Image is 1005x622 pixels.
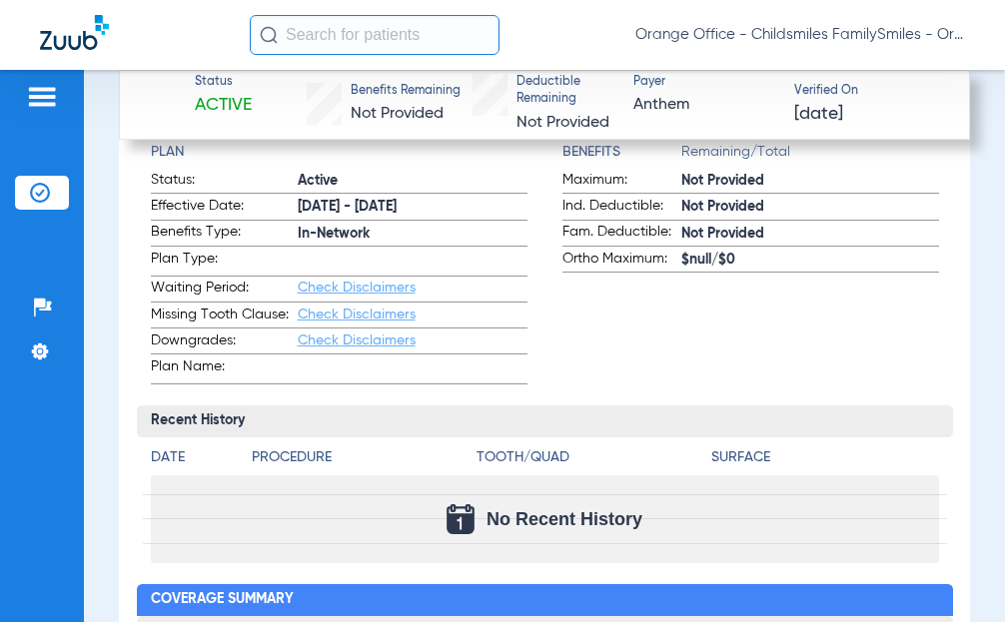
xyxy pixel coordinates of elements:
h4: Tooth/Quad [477,447,704,468]
h4: Date [151,447,235,468]
span: Waiting Period: [151,278,298,302]
span: Not Provided [516,115,609,131]
span: Benefits Type: [151,222,298,246]
span: $null/$0 [681,250,939,271]
span: Remaining/Total [681,142,939,170]
span: Deductible Remaining [516,74,616,109]
app-breakdown-title: Procedure [252,447,470,475]
span: Ortho Maximum: [562,249,681,273]
img: Search Icon [260,26,278,44]
a: Check Disclaimers [298,333,416,347]
app-breakdown-title: Benefits [562,142,681,170]
app-breakdown-title: Surface [711,447,939,475]
span: Ind. Deductible: [562,196,681,220]
img: hamburger-icon [26,85,58,109]
h2: Coverage Summary [137,584,953,616]
span: Active [195,94,252,119]
span: Plan Type: [151,249,298,276]
span: No Recent History [487,509,642,529]
span: [DATE] - [DATE] [298,197,527,218]
h4: Benefits [562,142,681,163]
span: Maximum: [562,170,681,194]
h4: Plan [151,142,527,163]
span: In-Network [298,224,527,245]
a: Check Disclaimers [298,281,416,295]
span: Not Provided [681,224,939,245]
span: Anthem [633,94,776,119]
img: Zuub Logo [40,15,109,50]
h4: Surface [711,447,939,468]
span: Orange Office - Childsmiles FamilySmiles - Orange St Dental Associates LLC - Orange General DBA A... [635,25,965,45]
app-breakdown-title: Date [151,447,235,475]
span: [DATE] [794,102,843,127]
span: Payer [633,74,776,92]
a: Check Disclaimers [298,308,416,321]
iframe: Chat Widget [905,526,1005,622]
span: Not Provided [351,106,444,122]
h3: Recent History [137,405,953,437]
span: Status: [151,170,298,194]
span: Plan Name: [151,356,298,383]
span: Not Provided [681,171,939,192]
app-breakdown-title: Tooth/Quad [477,447,704,475]
span: Status [195,74,252,92]
span: Missing Tooth Clause: [151,305,298,328]
span: Downgrades: [151,330,298,354]
span: Active [298,171,527,192]
h4: Procedure [252,447,470,468]
span: Verified On [794,83,937,101]
input: Search for patients [250,15,500,55]
span: Fam. Deductible: [562,222,681,246]
span: Effective Date: [151,196,298,220]
span: Benefits Remaining [351,83,461,101]
img: Calendar [447,504,475,534]
span: Not Provided [681,197,939,218]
